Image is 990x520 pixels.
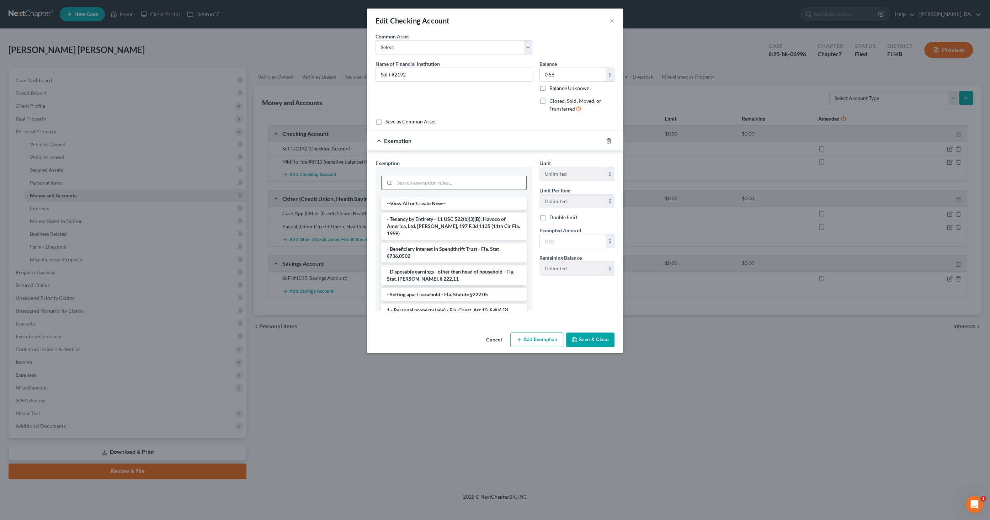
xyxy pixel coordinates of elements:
span: Limit [539,160,551,166]
li: 1 - Personal property (any) - Fla. Const. Art.10, § 4(a) (2) [381,304,527,317]
label: Limit Per Item [539,187,571,194]
span: Exemption [384,137,411,144]
button: Save & Close [566,333,614,347]
button: × [610,16,614,25]
label: Remaining Balance [539,254,581,261]
span: Name of Financial Institution [376,61,440,67]
iframe: Intercom live chat [966,496,983,513]
button: Add Exemption [510,333,563,347]
input: -- [540,195,606,208]
span: Exemption [376,160,400,166]
div: $ [606,234,614,248]
input: 0.00 [540,234,606,248]
li: - Disposable earnings - other than head of household - Fla. Stat. [PERSON_NAME]. § 222.11 [381,265,527,285]
button: Cancel [480,333,507,347]
li: - Tenancy by Entirety - 11 USC 522(b)(3)(B); Havoco of America, Ltd. [PERSON_NAME], 197 F.3d 1135... [381,213,527,240]
span: Closed, Sold, Moved, or Transferred [549,98,601,112]
label: Double limit [549,214,577,221]
div: $ [606,262,614,275]
div: $ [606,167,614,181]
span: 1 [980,496,986,502]
div: Edit Checking Account [376,16,449,26]
label: Balance [539,60,557,68]
li: --View All or Create New-- [381,197,527,210]
li: - Setting apart leasehold - Fla. Statute §222.05 [381,288,527,301]
label: Common Asset [376,33,409,40]
input: Search exemption rules... [395,176,526,190]
input: -- [540,167,606,181]
span: Exempted Amount [539,227,581,233]
div: $ [606,195,614,208]
div: $ [606,68,614,81]
li: - Beneficiary Interest in Spendthrift Trust - Fla. Stat §736.0502 [381,243,527,262]
input: Enter name... [376,68,532,81]
label: Balance Unknown [549,85,589,92]
label: Save as Common Asset [385,118,436,125]
input: -- [540,262,606,275]
input: 0.00 [540,68,606,81]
